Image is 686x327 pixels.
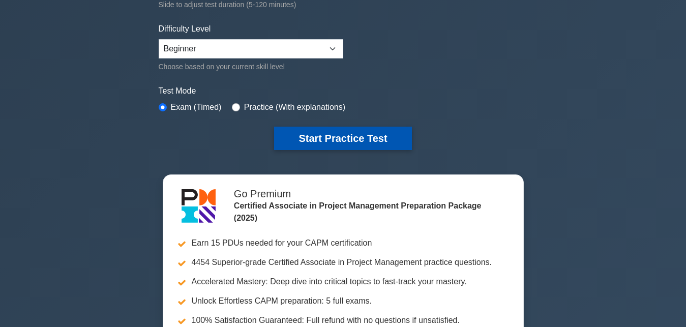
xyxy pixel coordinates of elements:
[274,127,411,150] button: Start Practice Test
[159,61,343,73] div: Choose based on your current skill level
[244,101,345,113] label: Practice (With explanations)
[171,101,222,113] label: Exam (Timed)
[159,85,528,97] label: Test Mode
[159,23,211,35] label: Difficulty Level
